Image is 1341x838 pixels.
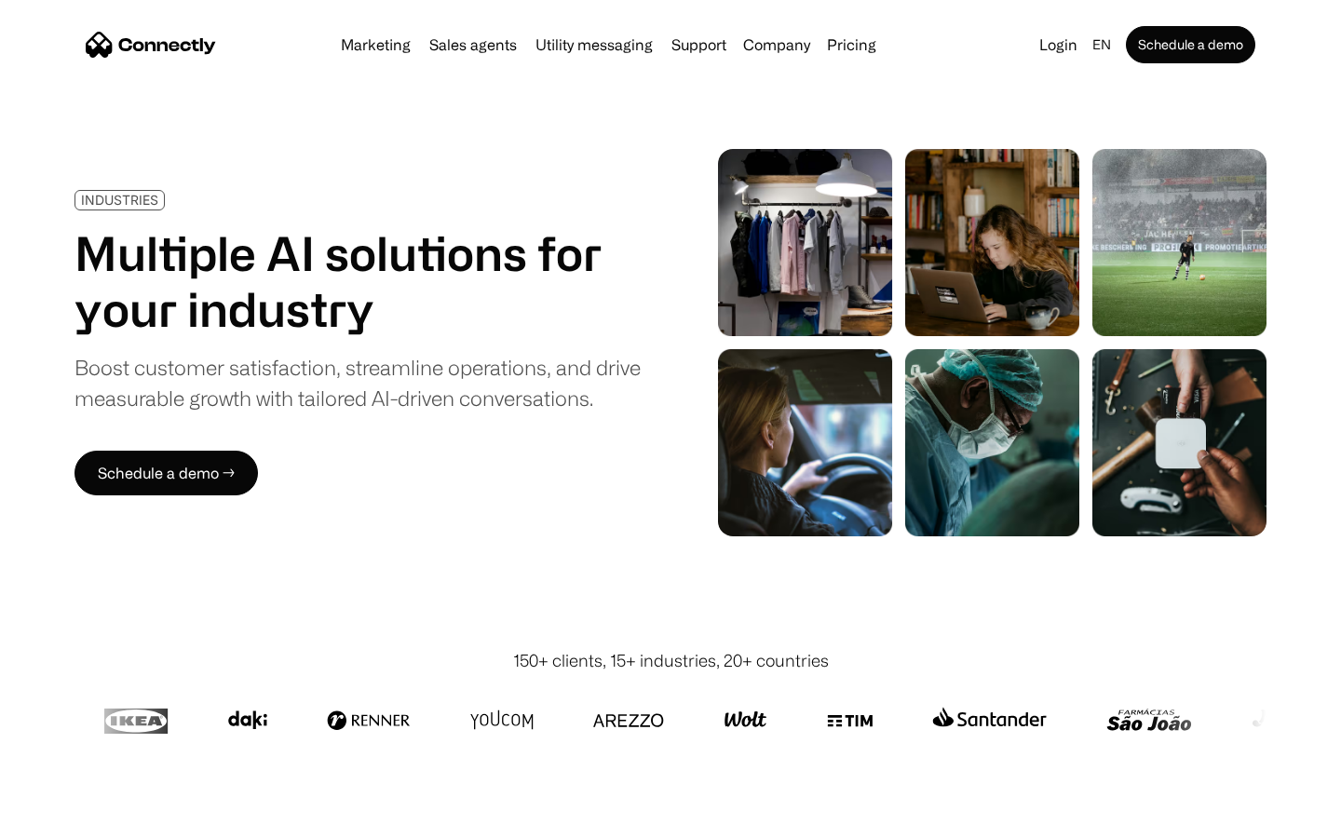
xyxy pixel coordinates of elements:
a: Support [664,37,734,52]
a: Utility messaging [528,37,660,52]
ul: Language list [37,805,112,831]
div: Boost customer satisfaction, streamline operations, and drive measurable growth with tailored AI-... [74,352,641,413]
h1: Multiple AI solutions for your industry [74,225,641,337]
div: en [1092,32,1111,58]
a: Schedule a demo [1126,26,1255,63]
div: 150+ clients, 15+ industries, 20+ countries [513,648,829,673]
aside: Language selected: English [19,804,112,831]
a: Sales agents [422,37,524,52]
div: INDUSTRIES [81,193,158,207]
a: Login [1032,32,1085,58]
a: Marketing [333,37,418,52]
a: Schedule a demo → [74,451,258,495]
div: Company [743,32,810,58]
a: Pricing [819,37,884,52]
